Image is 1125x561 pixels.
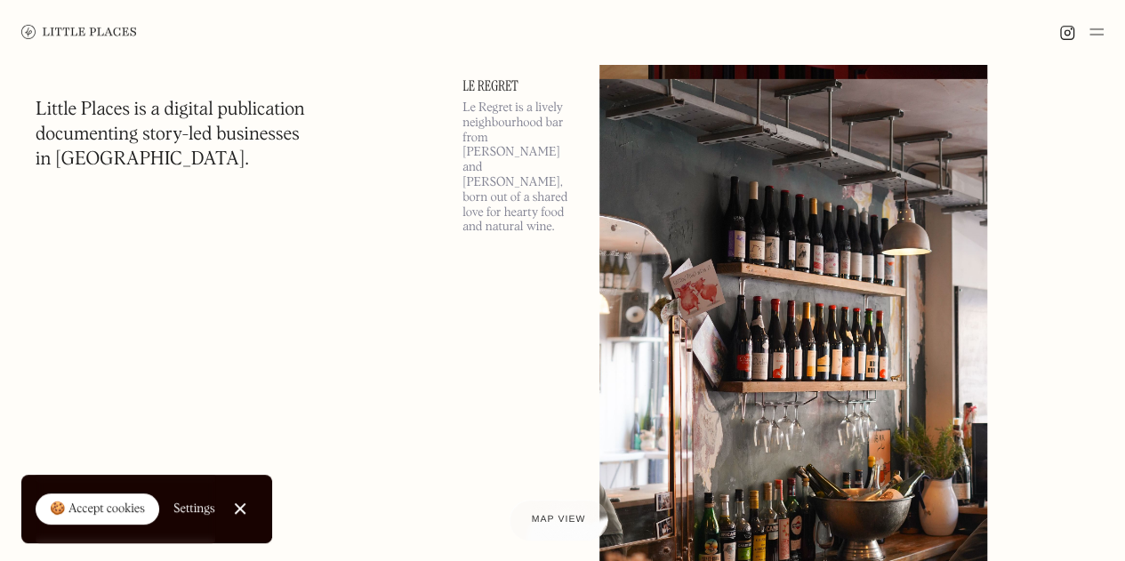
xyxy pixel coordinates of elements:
a: Settings [173,489,215,529]
a: Le Regret [462,79,578,93]
a: Close Cookie Popup [222,491,258,526]
div: 🍪 Accept cookies [50,501,145,518]
span: Map view [532,515,586,525]
a: Map view [509,500,607,541]
h1: Little Places is a digital publication documenting story-led businesses in [GEOGRAPHIC_DATA]. [36,98,305,172]
a: 🍪 Accept cookies [36,493,159,525]
div: Close Cookie Popup [239,509,240,509]
p: Le Regret is a lively neighbourhood bar from [PERSON_NAME] and [PERSON_NAME], born out of a share... [462,100,578,235]
div: Settings [173,502,215,515]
